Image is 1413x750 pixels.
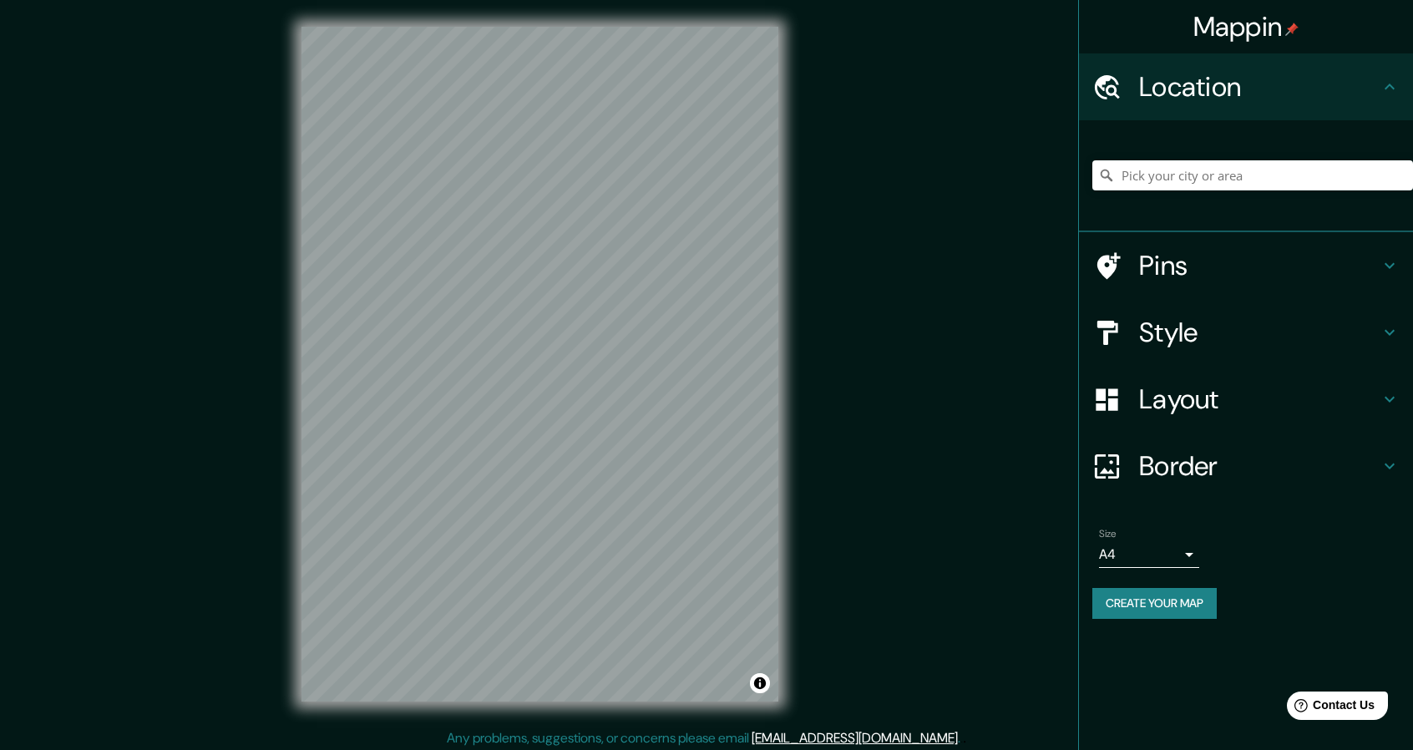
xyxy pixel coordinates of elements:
[752,729,958,747] a: [EMAIL_ADDRESS][DOMAIN_NAME]
[1139,449,1380,483] h4: Border
[1092,160,1413,190] input: Pick your city or area
[750,673,770,693] button: Toggle attribution
[1099,527,1117,541] label: Size
[1139,70,1380,104] h4: Location
[1139,249,1380,282] h4: Pins
[1139,383,1380,416] h4: Layout
[960,728,963,748] div: .
[963,728,966,748] div: .
[1079,366,1413,433] div: Layout
[1264,685,1395,732] iframe: Help widget launcher
[1285,23,1299,36] img: pin-icon.png
[1079,53,1413,120] div: Location
[1079,433,1413,499] div: Border
[1193,10,1299,43] h4: Mappin
[1079,232,1413,299] div: Pins
[447,728,960,748] p: Any problems, suggestions, or concerns please email .
[1139,316,1380,349] h4: Style
[1092,588,1217,619] button: Create your map
[1079,299,1413,366] div: Style
[1099,541,1199,568] div: A4
[301,27,778,702] canvas: Map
